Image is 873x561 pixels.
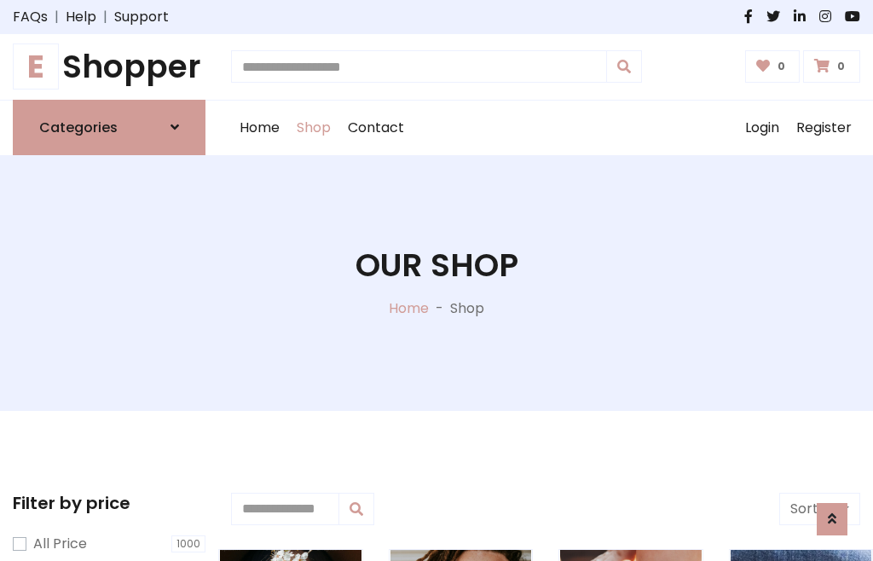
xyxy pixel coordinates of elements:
[833,59,849,74] span: 0
[779,493,860,525] button: Sort by
[450,298,484,319] p: Shop
[13,43,59,90] span: E
[13,493,205,513] h5: Filter by price
[429,298,450,319] p: -
[48,7,66,27] span: |
[389,298,429,318] a: Home
[114,7,169,27] a: Support
[745,50,801,83] a: 0
[13,48,205,86] a: EShopper
[773,59,789,74] span: 0
[231,101,288,155] a: Home
[66,7,96,27] a: Help
[356,246,518,285] h1: Our Shop
[171,535,205,552] span: 1000
[803,50,860,83] a: 0
[339,101,413,155] a: Contact
[96,7,114,27] span: |
[13,100,205,155] a: Categories
[288,101,339,155] a: Shop
[33,534,87,554] label: All Price
[13,7,48,27] a: FAQs
[737,101,788,155] a: Login
[788,101,860,155] a: Register
[39,119,118,136] h6: Categories
[13,48,205,86] h1: Shopper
